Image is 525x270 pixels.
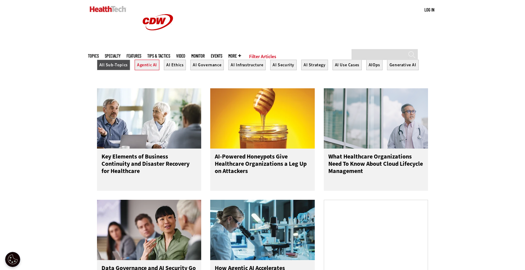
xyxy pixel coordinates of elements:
[147,54,170,58] a: Tips & Tactics
[324,88,428,149] img: doctor in front of clouds and reflective building
[324,88,428,191] a: doctor in front of clouds and reflective building What Healthcare Organizations Need To Know Abou...
[97,88,202,191] a: incident response team discusses around a table Key Elements of Business Continuity and Disaster ...
[211,54,222,58] a: Events
[387,60,419,70] button: Generative AI
[97,88,202,149] img: incident response team discusses around a table
[424,7,434,13] div: User menu
[127,54,141,58] a: Features
[210,88,315,191] a: jar of honey with a honey dipper AI-Powered Honeypots Give Healthcare Organizations a Leg Up on A...
[90,6,126,12] img: Home
[301,60,328,70] button: AI Strategy
[135,40,180,46] a: CDW
[88,54,99,58] span: Topics
[5,252,20,267] div: Cookie Settings
[215,153,310,177] h3: AI-Powered Honeypots Give Healthcare Organizations a Leg Up on Attackers
[176,54,185,58] a: Video
[210,88,315,149] img: jar of honey with a honey dipper
[5,252,20,267] button: Open Preferences
[333,60,362,70] button: AI Use Cases
[228,54,241,58] span: More
[424,7,434,12] a: Log in
[366,60,383,70] button: AIOps
[105,54,120,58] span: Specialty
[210,200,315,260] img: scientist looks through microscope in lab
[102,153,197,177] h3: Key Elements of Business Continuity and Disaster Recovery for Healthcare
[249,54,276,60] a: Filter Articles
[270,60,297,70] button: AI Security
[191,54,205,58] a: MonITor
[97,200,202,260] img: woman discusses data governance
[328,153,424,177] h3: What Healthcare Organizations Need To Know About Cloud Lifecycle Management
[228,60,266,70] button: AI Infrastructure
